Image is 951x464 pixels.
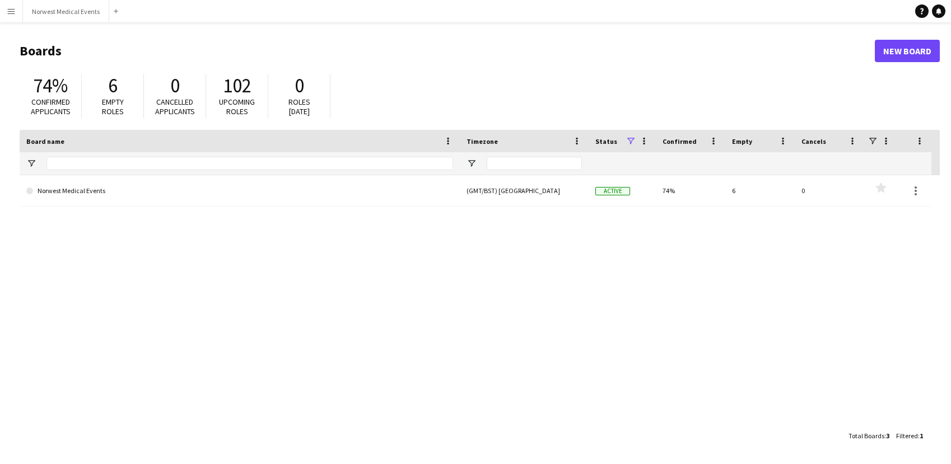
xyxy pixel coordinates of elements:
span: Status [595,137,617,146]
button: Open Filter Menu [467,158,477,168]
span: Active [595,187,630,195]
span: 0 [295,73,304,98]
span: Empty [732,137,752,146]
a: New Board [875,40,940,62]
div: (GMT/BST) [GEOGRAPHIC_DATA] [460,175,589,206]
h1: Boards [20,43,875,59]
span: 3 [886,432,889,440]
input: Board name Filter Input [46,157,453,170]
span: Cancelled applicants [155,97,195,116]
div: : [896,425,923,447]
button: Norwest Medical Events [23,1,109,22]
span: Filtered [896,432,918,440]
span: Cancels [801,137,826,146]
input: Timezone Filter Input [487,157,582,170]
span: Confirmed [663,137,697,146]
button: Open Filter Menu [26,158,36,168]
a: Norwest Medical Events [26,175,453,207]
span: 102 [223,73,251,98]
div: 0 [795,175,864,206]
span: Roles [DATE] [288,97,310,116]
span: 1 [920,432,923,440]
div: 74% [656,175,725,206]
span: Upcoming roles [219,97,255,116]
span: Board name [26,137,64,146]
span: Total Boards [849,432,884,440]
div: 6 [725,175,795,206]
div: : [849,425,889,447]
span: Empty roles [102,97,124,116]
span: Confirmed applicants [31,97,71,116]
span: Timezone [467,137,498,146]
span: 74% [33,73,68,98]
span: 6 [108,73,118,98]
span: 0 [170,73,180,98]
